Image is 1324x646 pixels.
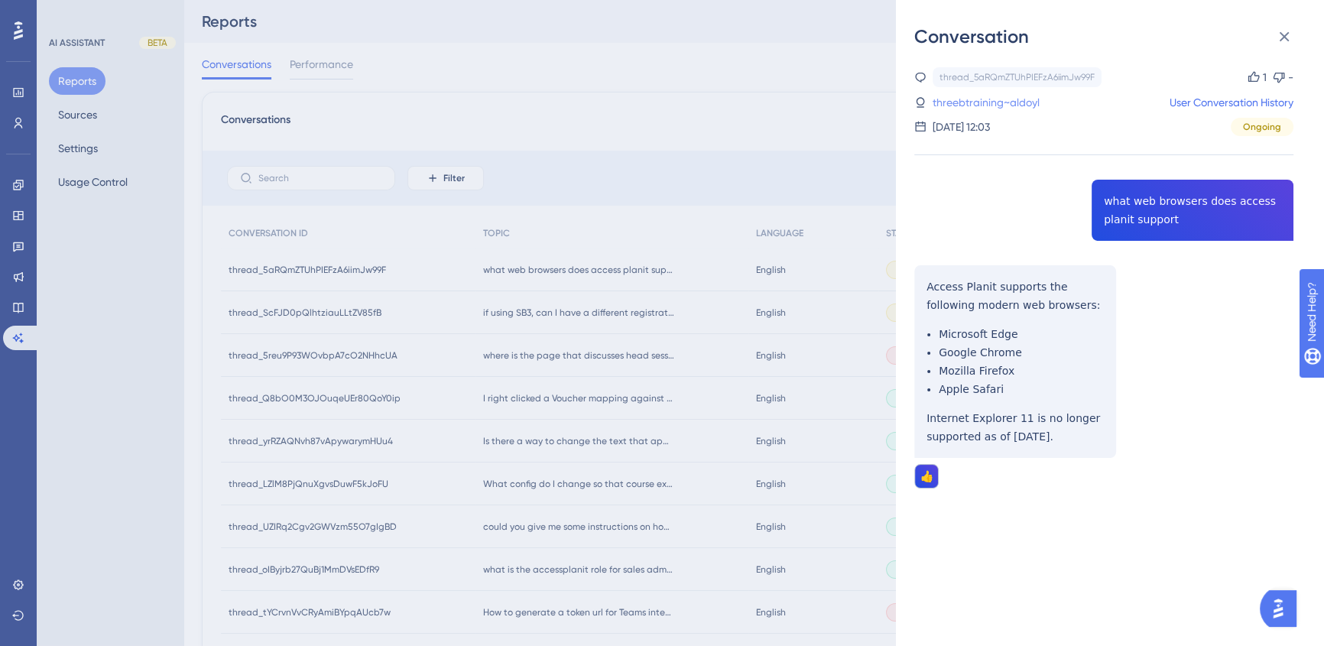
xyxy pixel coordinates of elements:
span: Need Help? [36,4,96,22]
div: Conversation [914,24,1306,49]
iframe: UserGuiding AI Assistant Launcher [1260,586,1306,631]
a: User Conversation History [1170,93,1293,112]
span: Ongoing [1243,121,1281,133]
div: [DATE] 12:03 [933,118,990,136]
div: - [1288,68,1293,86]
div: thread_5aRQmZTUhPIEFzA6iimJw99F [939,71,1095,83]
div: 1 [1263,68,1267,86]
a: threebtraining~aldoyl [933,93,1040,112]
